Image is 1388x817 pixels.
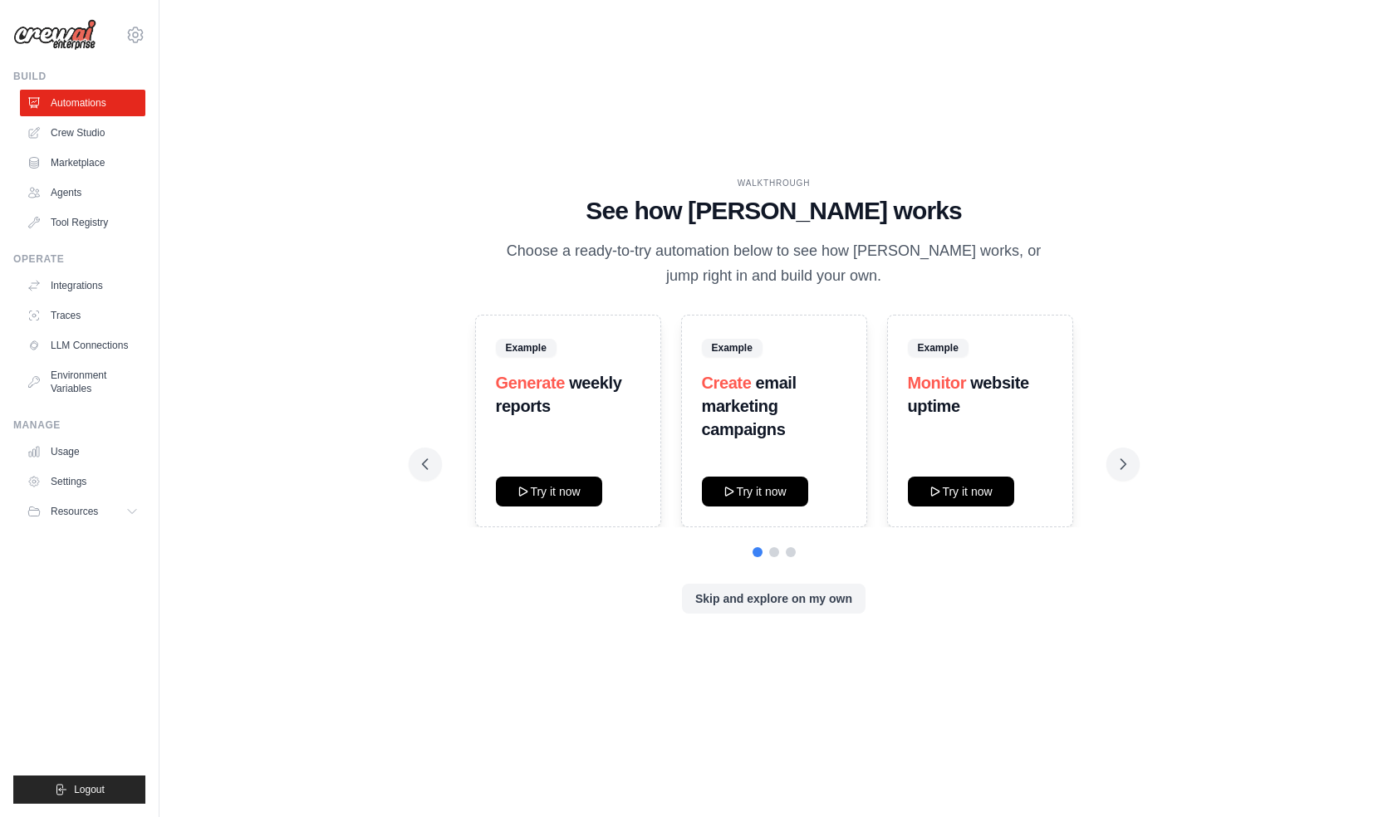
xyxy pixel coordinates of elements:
a: Settings [20,468,145,495]
div: WALKTHROUGH [422,177,1126,189]
span: Logout [74,783,105,796]
button: Logout [13,775,145,804]
a: Marketplace [20,149,145,176]
span: Example [496,339,557,357]
a: Integrations [20,272,145,299]
button: Skip and explore on my own [682,584,866,614]
span: Example [702,339,763,357]
a: Traces [20,302,145,329]
div: Manage [13,418,145,432]
h1: See how [PERSON_NAME] works [422,196,1126,226]
a: Tool Registry [20,209,145,236]
button: Try it now [702,477,808,506]
div: Operate [13,252,145,266]
button: Try it now [496,477,602,506]
button: Resources [20,498,145,525]
img: Logo [13,19,96,51]
strong: weekly reports [496,374,622,415]
button: Try it now [908,477,1014,506]
span: Generate [496,374,566,392]
div: Build [13,70,145,83]
span: Example [908,339,969,357]
a: LLM Connections [20,332,145,359]
span: Resources [51,505,98,518]
strong: email marketing campaigns [702,374,797,438]
a: Agents [20,179,145,206]
p: Choose a ready-to-try automation below to see how [PERSON_NAME] works, or jump right in and build... [495,239,1053,288]
a: Usage [20,438,145,465]
span: Monitor [908,374,967,392]
span: Create [702,374,752,392]
a: Environment Variables [20,362,145,402]
a: Crew Studio [20,120,145,146]
iframe: Chat Widget [1305,737,1388,817]
a: Automations [20,90,145,116]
